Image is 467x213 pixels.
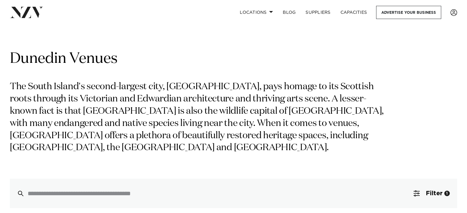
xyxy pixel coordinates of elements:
[301,6,335,19] a: SUPPLIERS
[235,6,278,19] a: Locations
[426,190,442,196] span: Filter
[10,7,43,18] img: nzv-logo.png
[444,191,450,196] div: 1
[406,179,457,208] button: Filter1
[10,81,389,154] p: The South Island's second-largest city, [GEOGRAPHIC_DATA], pays homage to its Scottish roots thro...
[10,49,457,69] h1: Dunedin Venues
[336,6,372,19] a: Capacities
[278,6,301,19] a: BLOG
[376,6,441,19] a: Advertise your business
